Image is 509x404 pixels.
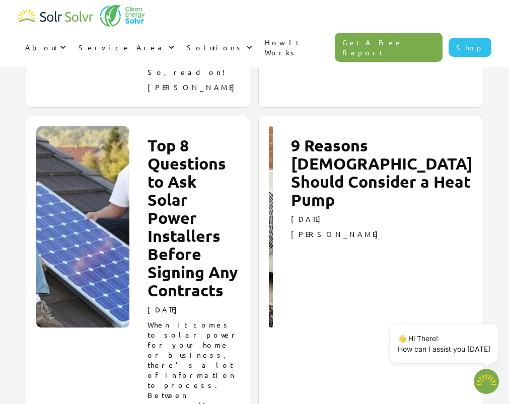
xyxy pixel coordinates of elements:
[398,333,490,354] p: 👋 Hi There! How can I assist you [DATE]
[148,82,240,92] p: [PERSON_NAME]
[71,32,180,62] div: Service Area
[449,38,491,57] a: Shop
[148,136,240,299] h2: Top 8 Questions to Ask Solar Power Installers Before Signing Any Contracts
[258,27,335,67] a: How It Works
[180,32,258,62] div: Solutions
[187,42,244,52] div: Solutions
[25,42,57,52] div: About
[474,369,499,394] button: Open chatbot widget
[474,369,499,394] img: 1702586718.png
[335,33,443,62] a: Get A Free Report
[79,42,166,52] div: Service Area
[291,229,473,239] p: [PERSON_NAME]
[148,304,240,314] p: [DATE]
[18,32,71,62] div: About
[291,136,473,209] h2: 9 Reasons [DEMOGRAPHIC_DATA] Should Consider a Heat Pump
[291,214,473,224] p: [DATE]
